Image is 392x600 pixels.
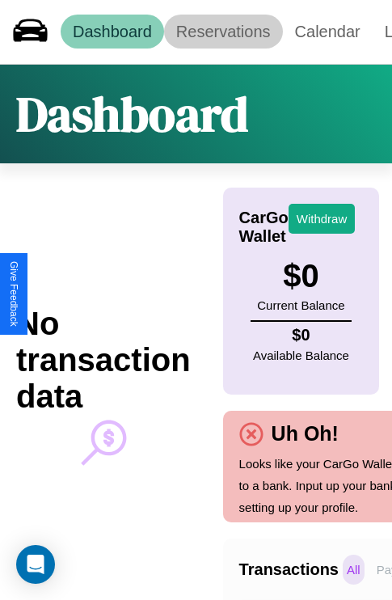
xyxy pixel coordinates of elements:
[257,294,344,316] p: Current Balance
[16,306,191,415] h2: No transaction data
[239,560,339,579] h4: Transactions
[16,545,55,584] div: Open Intercom Messenger
[289,204,356,234] button: Withdraw
[16,81,248,147] h1: Dashboard
[257,258,344,294] h3: $ 0
[239,209,289,246] h4: CarGo Wallet
[8,261,19,327] div: Give Feedback
[253,344,349,366] p: Available Balance
[343,555,365,585] p: All
[263,422,347,446] h4: Uh Oh!
[61,15,164,49] a: Dashboard
[164,15,283,49] a: Reservations
[283,15,373,49] a: Calendar
[253,326,349,344] h4: $ 0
